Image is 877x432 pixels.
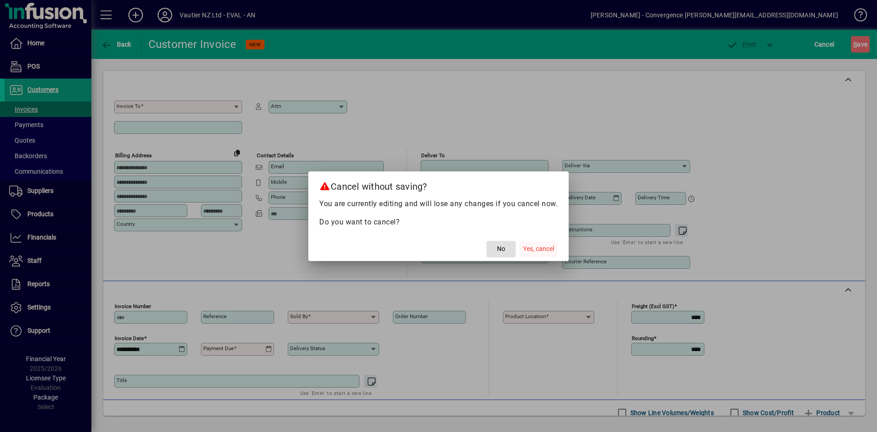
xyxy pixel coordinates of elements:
[319,217,558,228] p: Do you want to cancel?
[319,198,558,209] p: You are currently editing and will lose any changes if you cancel now.
[519,241,558,257] button: Yes, cancel
[523,244,554,254] span: Yes, cancel
[497,244,505,254] span: No
[486,241,516,257] button: No
[308,171,569,198] h2: Cancel without saving?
